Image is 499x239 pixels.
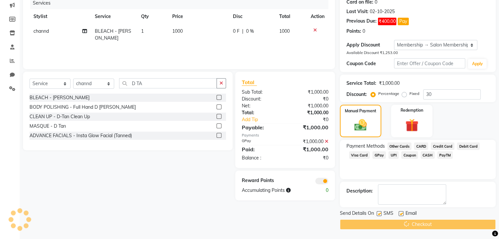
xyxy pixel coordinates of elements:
[309,187,333,194] div: 0
[229,9,275,24] th: Disc
[275,9,307,24] th: Total
[398,18,409,25] button: Pay
[388,151,399,159] span: UPI
[401,107,423,113] label: Redemption
[387,142,412,150] span: Other Cards
[237,138,285,145] div: GPay
[285,123,333,131] div: ₹1,000.00
[119,78,217,88] input: Search or Scan
[30,104,136,111] div: BODY POLISHING - Full Hand D [PERSON_NAME]
[307,9,328,24] th: Action
[394,58,466,68] input: Enter Offer / Coupon Code
[370,8,395,15] div: 02-10-2025
[346,80,376,87] div: Service Total:
[279,28,290,34] span: 1000
[237,89,285,96] div: Sub Total:
[237,145,285,153] div: Paid:
[95,28,131,41] span: BLEACH - [PERSON_NAME]
[468,59,487,69] button: Apply
[372,151,386,159] span: GPay
[378,91,399,97] label: Percentage
[285,96,333,102] div: ₹0
[285,155,333,161] div: ₹0
[285,145,333,153] div: ₹1,000.00
[91,9,137,24] th: Service
[285,89,333,96] div: ₹1,000.00
[345,108,376,114] label: Manual Payment
[363,28,365,35] div: 0
[401,151,418,159] span: Coupon
[293,116,333,123] div: ₹0
[242,28,243,35] span: |
[237,102,285,109] div: Net:
[237,123,285,131] div: Payable:
[346,188,373,194] div: Description:
[30,113,90,120] div: CLEAN UP - D-Tan Clean Up
[401,117,423,134] img: _gift.svg
[346,91,367,98] div: Discount:
[242,79,257,86] span: Total
[346,18,377,25] div: Previous Due:
[30,94,90,101] div: BLEACH - [PERSON_NAME]
[237,109,285,116] div: Total:
[346,8,368,15] div: Last Visit:
[246,28,254,35] span: 0 %
[237,116,293,123] a: Add Tip
[168,9,229,24] th: Price
[379,80,400,87] div: ₹1,000.00
[237,96,285,102] div: Discount:
[237,155,285,161] div: Balance :
[421,151,435,159] span: CASH
[350,118,371,132] img: _cash.svg
[346,143,385,150] span: Payment Methods
[457,142,480,150] span: Debit Card
[237,177,285,184] div: Reward Points
[172,28,183,34] span: 1000
[285,102,333,109] div: ₹1,000.00
[414,142,428,150] span: CARD
[285,138,333,145] div: ₹1,000.00
[30,132,132,139] div: ADVANCE FACIALS - Insta Glow Facial (Tanned)
[33,28,49,34] span: channd
[349,151,370,159] span: Visa Card
[137,9,168,24] th: Qty
[346,50,489,56] div: Available Discount ₹1,253.00
[378,18,396,25] span: ₹400.00
[346,42,394,48] div: Apply Discount
[30,123,66,130] div: MASQUE - D Tan
[340,210,374,218] span: Send Details On
[30,9,91,24] th: Stylist
[409,91,419,97] label: Fixed
[437,151,453,159] span: PayTM
[237,187,309,194] div: Accumulating Points
[346,60,394,67] div: Coupon Code
[233,28,239,35] span: 0 F
[405,210,417,218] span: Email
[431,142,454,150] span: Credit Card
[242,133,328,138] div: Payments
[346,28,361,35] div: Points:
[285,109,333,116] div: ₹1,000.00
[141,28,144,34] span: 1
[384,210,393,218] span: SMS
